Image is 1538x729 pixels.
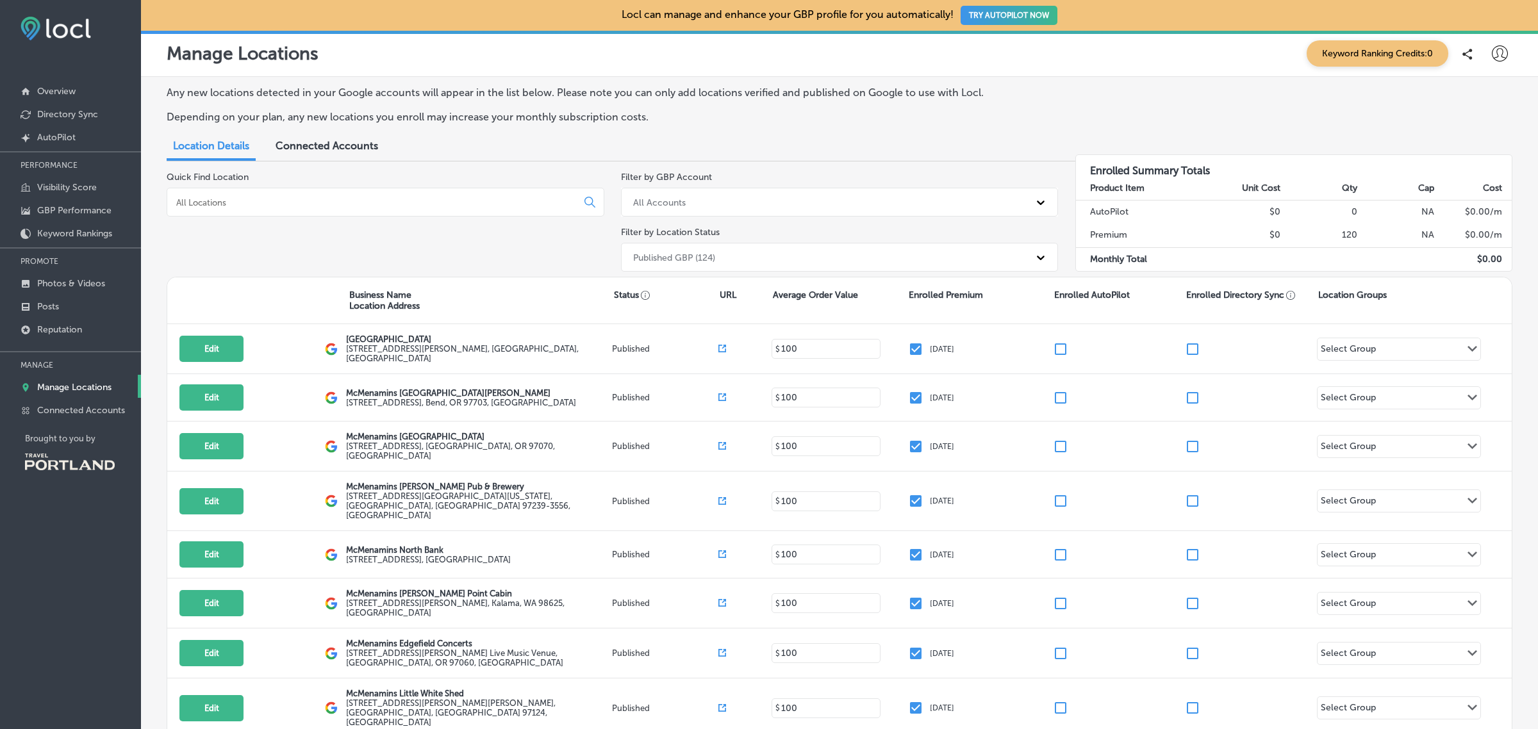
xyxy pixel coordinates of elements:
label: [STREET_ADDRESS][PERSON_NAME] , [GEOGRAPHIC_DATA], [GEOGRAPHIC_DATA] [346,344,609,363]
p: Reputation [37,324,82,335]
p: Posts [37,301,59,312]
th: Qty [1281,177,1358,201]
label: Filter by GBP Account [621,172,712,183]
p: $ [775,442,780,451]
label: [STREET_ADDRESS][PERSON_NAME] Live Music Venue , [GEOGRAPHIC_DATA], OR 97060, [GEOGRAPHIC_DATA] [346,648,609,668]
td: $0 [1204,224,1281,247]
button: Edit [179,384,244,411]
p: Depending on your plan, any new locations you enroll may increase your monthly subscription costs. [167,111,1041,123]
button: Edit [179,590,244,616]
p: GBP Performance [37,205,112,216]
p: Average Order Value [773,290,858,300]
p: Published [612,598,718,608]
p: Directory Sync [37,109,98,120]
span: Location Details [173,140,249,152]
label: Filter by Location Status [621,227,720,238]
div: Published GBP (124) [633,252,715,263]
label: [STREET_ADDRESS][PERSON_NAME] , Kalama, WA 98625, [GEOGRAPHIC_DATA] [346,598,609,618]
div: Select Group [1321,343,1376,358]
p: Enrolled Premium [909,290,983,300]
button: Edit [179,695,244,721]
p: Published [612,550,718,559]
td: Premium [1076,224,1204,247]
p: McMenamins Little White Shed [346,689,609,698]
p: $ [775,550,780,559]
p: McMenamins [GEOGRAPHIC_DATA] [346,432,609,441]
span: Keyword Ranking Credits: 0 [1307,40,1448,67]
p: Published [612,393,718,402]
label: [STREET_ADDRESS] , [GEOGRAPHIC_DATA] [346,555,511,564]
p: Status [614,290,720,300]
p: Photos & Videos [37,278,105,289]
td: NA [1358,200,1435,224]
p: $ [775,703,780,712]
p: $ [775,649,780,658]
div: Select Group [1321,392,1376,407]
div: Select Group [1321,549,1376,564]
p: Manage Locations [167,43,318,64]
p: Brought to you by [25,434,141,443]
img: Travel Portland [25,454,115,470]
p: [GEOGRAPHIC_DATA] [346,334,609,344]
p: McMenamins [GEOGRAPHIC_DATA][PERSON_NAME] [346,388,576,398]
p: Visibility Score [37,182,97,193]
label: Quick Find Location [167,172,249,183]
th: Unit Cost [1204,177,1281,201]
td: Monthly Total [1076,247,1204,271]
p: Overview [37,86,76,97]
td: 120 [1281,224,1358,247]
label: [STREET_ADDRESS] , Bend, OR 97703, [GEOGRAPHIC_DATA] [346,398,576,407]
div: Select Group [1321,648,1376,662]
img: logo [325,495,338,507]
div: Select Group [1321,495,1376,510]
div: All Accounts [633,197,686,208]
p: URL [720,290,736,300]
p: [DATE] [930,393,954,402]
button: Edit [179,433,244,459]
p: Published [612,496,718,506]
p: Connected Accounts [37,405,125,416]
img: logo [325,440,338,453]
div: Select Group [1321,598,1376,612]
div: Select Group [1321,441,1376,455]
p: [DATE] [930,345,954,354]
img: logo [325,391,338,404]
p: Published [612,344,718,354]
p: [DATE] [930,496,954,505]
p: McMenamins North Bank [346,545,511,555]
p: $ [775,496,780,505]
p: Published [612,703,718,713]
p: [DATE] [930,599,954,608]
span: Connected Accounts [276,140,378,152]
td: NA [1358,224,1435,247]
p: McMenamins [PERSON_NAME] Pub & Brewery [346,482,609,491]
p: Published [612,648,718,658]
p: $ [775,393,780,402]
img: logo [325,647,338,660]
td: $ 0.00 /m [1435,224,1512,247]
p: Location Groups [1318,290,1387,300]
p: McMenamins Edgefield Concerts [346,639,609,648]
p: [DATE] [930,649,954,658]
td: $ 0.00 /m [1435,200,1512,224]
strong: Product Item [1090,183,1145,193]
img: logo [325,548,338,561]
p: Keyword Rankings [37,228,112,239]
td: AutoPilot [1076,200,1204,224]
h3: Enrolled Summary Totals [1076,155,1512,177]
p: Any new locations detected in your Google accounts will appear in the list below. Please note you... [167,86,1041,99]
th: Cost [1435,177,1512,201]
button: Edit [179,640,244,666]
p: Enrolled Directory Sync [1186,290,1296,300]
th: Cap [1358,177,1435,201]
p: [DATE] [930,703,954,712]
label: [STREET_ADDRESS][PERSON_NAME][PERSON_NAME] , [GEOGRAPHIC_DATA], [GEOGRAPHIC_DATA] 97124, [GEOGRAP... [346,698,609,727]
label: [STREET_ADDRESS] , [GEOGRAPHIC_DATA], OR 97070, [GEOGRAPHIC_DATA] [346,441,609,461]
img: logo [325,701,338,714]
img: logo [325,597,338,610]
label: [STREET_ADDRESS][GEOGRAPHIC_DATA][US_STATE] , [GEOGRAPHIC_DATA], [GEOGRAPHIC_DATA] 97239-3556, [G... [346,491,609,520]
button: Edit [179,336,244,362]
button: TRY AUTOPILOT NOW [961,6,1057,25]
input: All Locations [175,197,574,208]
p: AutoPilot [37,132,76,143]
